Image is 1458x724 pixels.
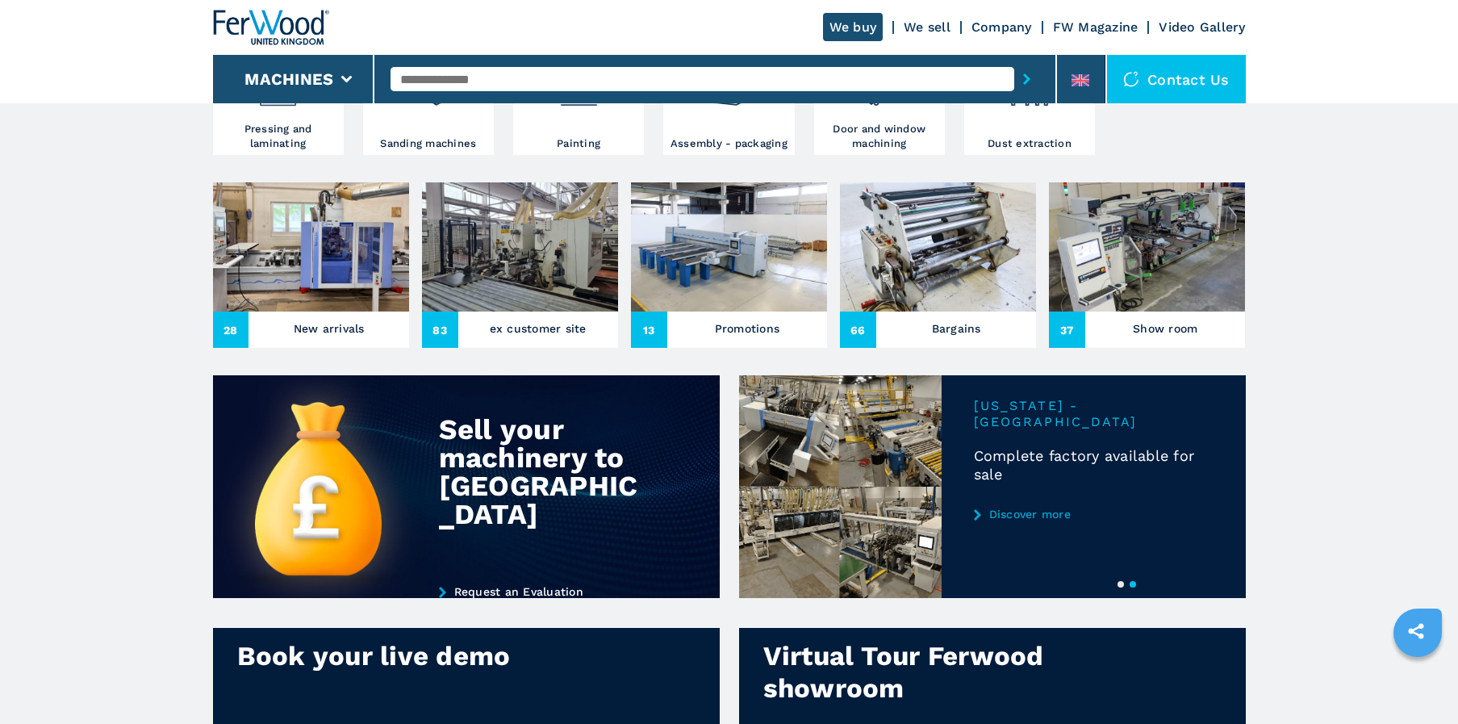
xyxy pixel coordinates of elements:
h3: Assembly - packaging [671,136,787,151]
span: 13 [631,312,667,348]
img: ex customer site [422,182,618,312]
h3: Pressing and laminating [217,122,340,151]
div: Virtual Tour Ferwood showroom [763,640,1130,705]
a: New arrivals28New arrivals [213,182,409,348]
a: Bargains66Bargains [840,182,1036,348]
img: Complete factory available for sale [739,375,942,598]
button: submit-button [1014,61,1039,98]
a: We sell [904,19,950,35]
a: FW Magazine [1053,19,1138,35]
span: 66 [840,312,876,348]
span: 37 [1049,312,1085,348]
h3: Bargains [932,317,981,340]
a: Show room37Show room [1049,182,1245,348]
a: Promotions13Promotions [631,182,827,348]
button: 1 [1118,581,1124,588]
a: Discover more [974,508,1214,521]
h3: New arrivals [294,317,365,340]
h3: ex customer site [490,317,587,340]
h3: Door and window machining [818,122,941,151]
span: 83 [422,312,458,348]
button: 2 [1130,581,1136,588]
div: Contact us [1107,55,1246,103]
div: Sell your machinery to [GEOGRAPHIC_DATA] [439,416,650,529]
h3: Sanding machines [380,136,476,151]
a: Request an Evaluation [439,585,662,598]
img: Ferwood [213,10,329,45]
h3: Promotions [715,317,780,340]
a: Video Gallery [1159,19,1245,35]
img: Bargains [840,182,1036,312]
img: Sell your machinery to Ferwood [213,375,720,598]
h3: Dust extraction [988,136,1072,151]
img: Promotions [631,182,827,312]
h3: Show room [1133,317,1197,340]
iframe: Chat [1389,651,1446,712]
div: Book your live demo [237,640,604,672]
h3: Painting [557,136,600,151]
a: Company [971,19,1032,35]
a: ex customer site83ex customer site [422,182,618,348]
img: Contact us [1123,71,1139,87]
span: 28 [213,312,249,348]
a: We buy [823,13,884,41]
img: Show room [1049,182,1245,312]
button: Machines [244,69,333,89]
a: sharethis [1396,611,1436,651]
img: New arrivals [213,182,409,312]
